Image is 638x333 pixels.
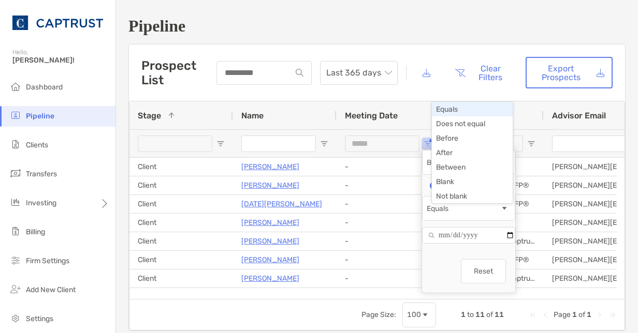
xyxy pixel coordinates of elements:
[486,310,493,319] span: of
[436,192,467,201] span: Not blank
[337,195,440,213] div: -
[422,227,515,244] input: Filter Value
[26,83,63,92] span: Dashboard
[608,311,616,319] div: Last Page
[26,256,69,265] span: Firm Settings
[436,105,458,114] span: Equals
[129,269,233,287] div: Client
[345,111,398,120] span: Meeting Date
[326,62,392,84] span: Last 365 days
[9,283,22,295] img: add_new_client icon
[9,225,22,237] img: billing icon
[320,140,328,148] button: Open Filter Menu
[26,170,57,178] span: Transfers
[9,167,22,179] img: transfers icon
[9,138,22,150] img: clients icon
[475,310,485,319] span: 11
[402,302,436,327] div: Page Size
[26,228,45,236] span: Billing
[552,111,606,120] span: Advisor Email
[527,140,535,148] button: Open Filter Menu
[461,310,466,319] span: 1
[9,109,22,122] img: pipeline icon
[337,232,440,250] div: -
[526,57,613,88] a: Export Prospects
[424,140,432,148] button: Open Filter Menu
[129,232,233,250] div: Client
[26,285,76,294] span: Add New Client
[578,310,585,319] span: of
[337,176,440,194] div: -
[422,149,516,293] div: Column Filter
[9,196,22,208] img: investing icon
[554,310,571,319] span: Page
[216,140,225,148] button: Open Filter Menu
[436,119,485,128] span: Does not equal
[587,310,591,319] span: 1
[9,312,22,324] img: settings icon
[138,111,161,120] span: Stage
[241,179,299,192] a: [PERSON_NAME]
[241,291,286,304] a: Test Last test
[26,112,54,120] span: Pipeline
[431,101,513,204] div: Select Field
[596,311,604,319] div: Next Page
[129,176,233,194] div: Client
[337,288,440,306] div: -
[241,235,299,248] a: [PERSON_NAME]
[427,204,500,213] div: Equals
[241,272,299,285] a: [PERSON_NAME]
[337,269,440,287] div: -
[529,311,537,319] div: First Page
[407,310,421,319] div: 100
[467,310,474,319] span: to
[12,4,103,41] img: CAPTRUST Logo
[26,141,48,149] span: Clients
[12,56,109,65] span: [PERSON_NAME]!
[241,160,299,173] a: [PERSON_NAME]
[436,134,458,143] span: Before
[422,196,515,221] div: Filtering operator
[129,158,233,176] div: Client
[241,216,299,229] a: [PERSON_NAME]
[129,251,233,269] div: Client
[26,314,53,323] span: Settings
[572,310,577,319] span: 1
[241,198,322,210] a: [DATE][PERSON_NAME]
[345,135,419,152] input: Date Filter Input
[9,254,22,266] img: firm-settings icon
[461,259,506,283] button: Reset
[241,135,316,152] input: Name Filter Input
[541,311,549,319] div: Previous Page
[495,310,504,319] span: 11
[361,310,396,319] div: Page Size:
[447,57,517,88] button: Clear Filters
[241,253,299,266] a: [PERSON_NAME]
[296,69,303,77] img: input icon
[9,80,22,93] img: dashboard icon
[241,111,264,120] span: Name
[26,199,56,207] span: Investing
[436,177,454,186] span: Blank
[436,163,466,172] span: Between
[337,251,440,269] div: -
[436,148,453,157] span: After
[427,158,500,167] div: Blank
[129,214,233,232] div: Client
[422,150,515,175] div: Filtering operator
[337,158,440,176] div: -
[129,195,233,213] div: Client
[337,214,440,232] div: -
[128,17,626,36] h1: Pipeline
[141,58,216,87] h3: Prospect List
[129,288,233,306] div: Client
